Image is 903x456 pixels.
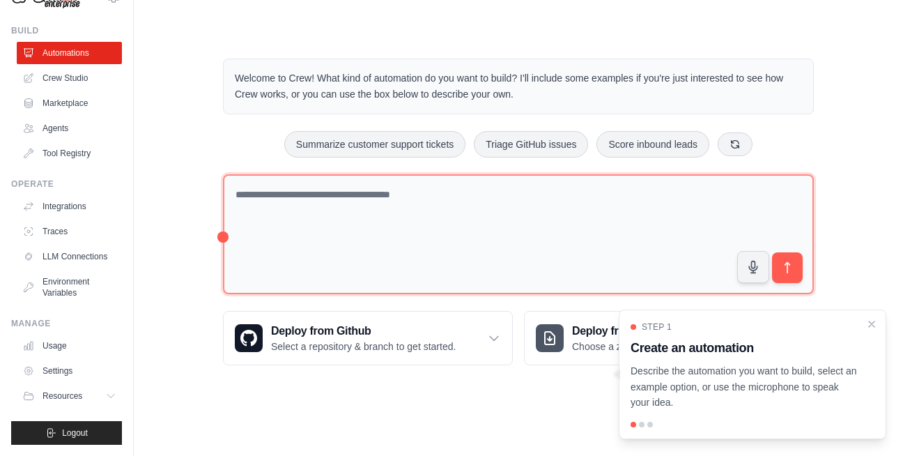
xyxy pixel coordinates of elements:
a: LLM Connections [17,245,122,268]
div: Operate [11,178,122,190]
span: Logout [62,427,88,439]
div: Manage [11,318,122,329]
a: Integrations [17,195,122,218]
button: Close walkthrough [866,319,877,330]
button: Score inbound leads [596,131,709,158]
span: Resources [43,390,82,402]
a: Crew Studio [17,67,122,89]
button: Logout [11,421,122,445]
p: Describe the automation you want to build, select an example option, or use the microphone to spe... [631,363,858,411]
button: Summarize customer support tickets [284,131,465,158]
p: Select a repository & branch to get started. [271,340,456,354]
div: Build [11,25,122,36]
iframe: Chat Widget [833,389,903,456]
button: Resources [17,385,122,407]
a: Traces [17,220,122,243]
a: Tool Registry [17,142,122,165]
a: Settings [17,360,122,382]
a: Environment Variables [17,271,122,304]
p: Welcome to Crew! What kind of automation do you want to build? I'll include some examples if you'... [235,70,802,102]
a: Usage [17,335,122,357]
p: Choose a zip file to upload. [572,340,690,354]
span: Step 1 [642,321,672,333]
h3: Deploy from zip file [572,323,690,340]
h3: Create an automation [631,338,858,358]
a: Agents [17,117,122,139]
a: Marketplace [17,92,122,114]
button: Triage GitHub issues [474,131,588,158]
h3: Deploy from Github [271,323,456,340]
a: Automations [17,42,122,64]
